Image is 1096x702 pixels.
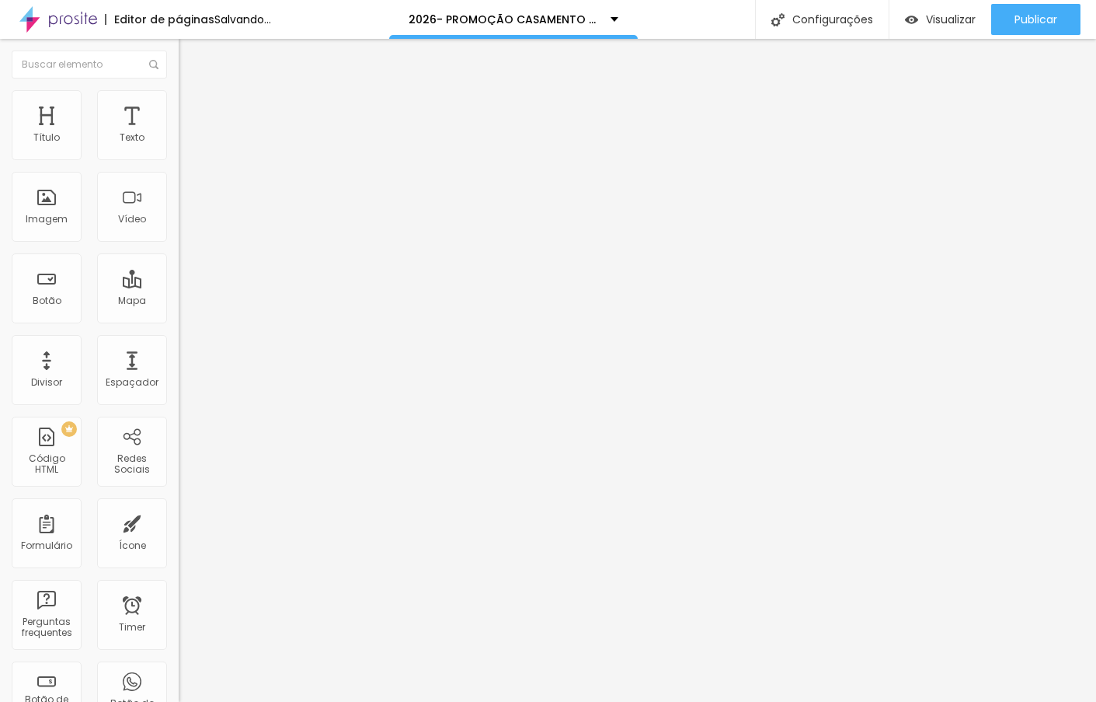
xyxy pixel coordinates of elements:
[905,13,918,26] img: view-1.svg
[26,214,68,225] div: Imagem
[119,622,145,633] div: Timer
[16,616,77,639] div: Perguntas frequentes
[889,4,991,35] button: Visualizar
[118,295,146,306] div: Mapa
[105,14,214,25] div: Editor de páginas
[21,540,72,551] div: Formulário
[991,4,1080,35] button: Publicar
[16,453,77,476] div: Código HTML
[118,214,146,225] div: Vídeo
[179,39,1096,702] iframe: Editor
[31,377,62,388] div: Divisor
[120,132,144,143] div: Texto
[1014,13,1057,26] span: Publicar
[149,60,158,69] img: Icone
[12,51,167,79] input: Buscar elemento
[214,14,271,25] div: Salvando...
[119,540,146,551] div: Ícone
[106,377,158,388] div: Espaçador
[926,13,976,26] span: Visualizar
[33,132,60,143] div: Título
[409,14,599,25] p: 2026- PROMOÇÃO CASAMENTO -PROMO
[33,295,61,306] div: Botão
[771,13,785,26] img: Icone
[101,453,162,476] div: Redes Sociais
